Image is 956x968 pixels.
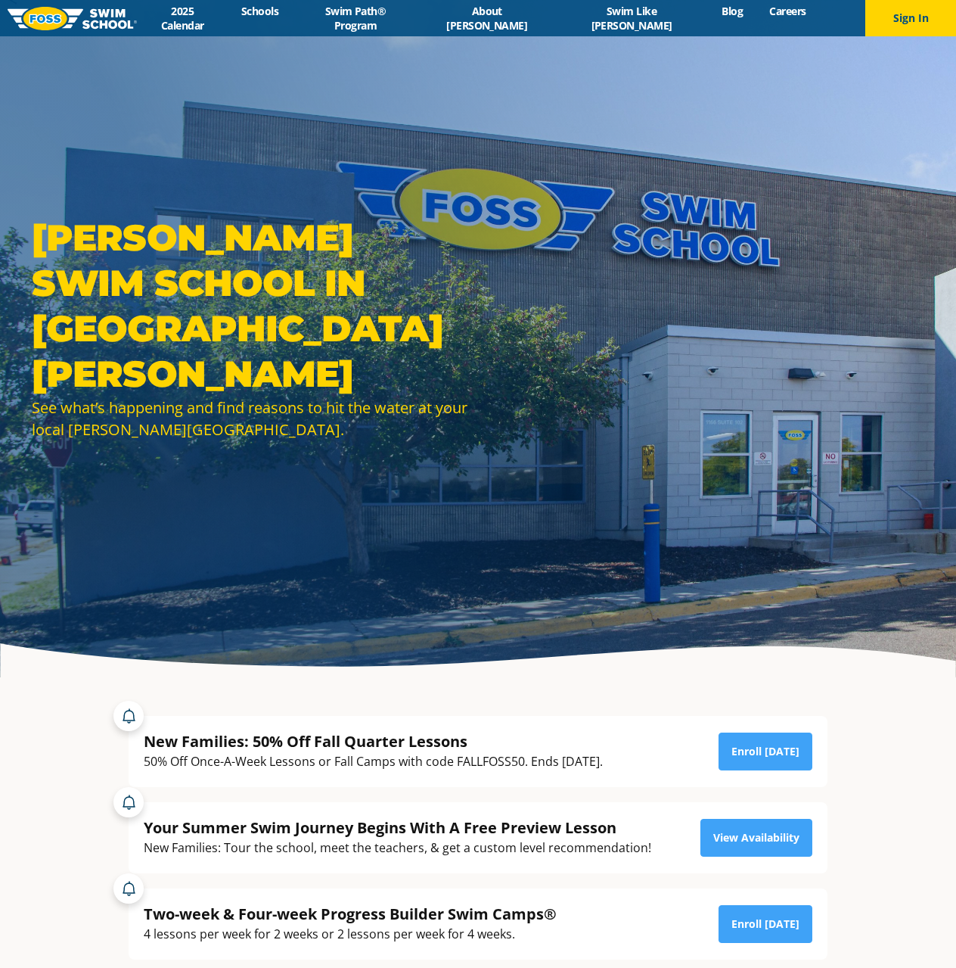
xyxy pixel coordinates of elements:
div: New Families: Tour the school, meet the teachers, & get a custom level recommendation! [144,838,651,858]
a: Enroll [DATE] [719,905,812,943]
a: Schools [228,4,291,18]
a: View Availability [700,819,812,857]
a: 2025 Calendar [137,4,228,33]
a: About [PERSON_NAME] [419,4,554,33]
img: FOSS Swim School Logo [8,7,137,30]
div: New Families: 50% Off Fall Quarter Lessons [144,731,603,752]
h1: [PERSON_NAME] Swim School in [GEOGRAPHIC_DATA][PERSON_NAME] [32,215,470,397]
div: 4 lessons per week for 2 weeks or 2 lessons per week for 4 weeks. [144,924,557,945]
a: Swim Path® Program [292,4,420,33]
div: Two-week & Four-week Progress Builder Swim Camps® [144,904,557,924]
a: Enroll [DATE] [719,733,812,770]
a: Blog [709,4,756,18]
div: 50% Off Once-A-Week Lessons or Fall Camps with code FALLFOSS50. Ends [DATE]. [144,752,603,772]
div: See what’s happening and find reasons to hit the water at your local [PERSON_NAME][GEOGRAPHIC_DATA]. [32,397,470,440]
a: Swim Like [PERSON_NAME] [554,4,709,33]
a: Careers [756,4,819,18]
div: Your Summer Swim Journey Begins With A Free Preview Lesson [144,817,651,838]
